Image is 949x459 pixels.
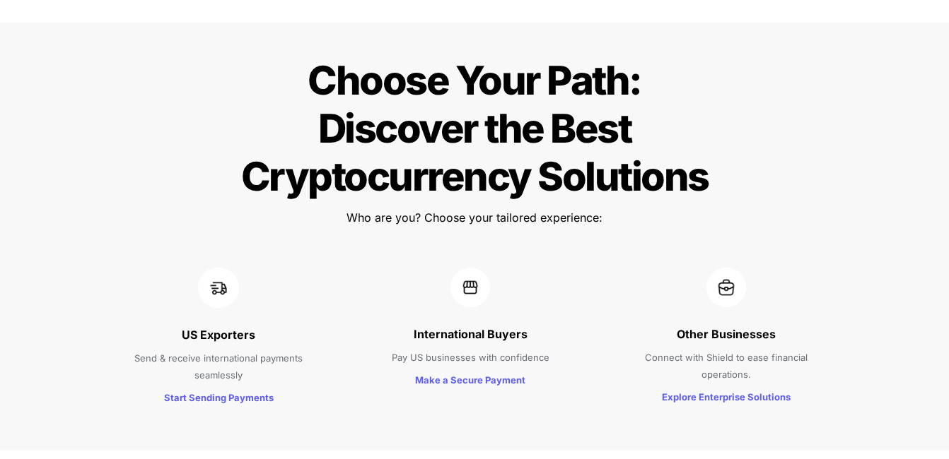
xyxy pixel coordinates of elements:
[241,56,709,201] span: Choose Your Path: Discover the Best Cryptocurrency Solutions
[415,372,525,386] a: Make a Secure Payment
[392,352,549,363] span: Pay US businesses with confidence
[645,352,810,380] span: Connect with Shield to ease financial operations.
[415,374,525,386] strong: Make a Secure Payment
[347,210,602,225] span: Who are you? Choose your tailored experience:
[662,391,791,403] strong: Explore Enterprise Solutions
[134,352,305,381] span: Send & receive international payments seamlessly
[414,327,528,341] strong: International Buyers
[662,389,791,403] a: Explore Enterprise Solutions
[164,390,274,404] a: Start Sending Payments
[677,327,776,341] strong: Other Businesses
[164,392,274,403] strong: Start Sending Payments
[182,328,255,342] strong: US Exporters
